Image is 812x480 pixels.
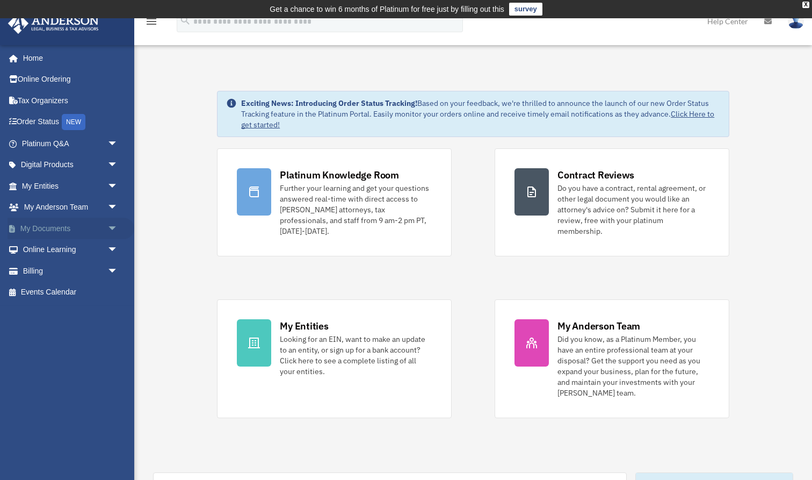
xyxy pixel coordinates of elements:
[5,13,102,34] img: Anderson Advisors Platinum Portal
[557,319,640,333] div: My Anderson Team
[241,98,417,108] strong: Exciting News: Introducing Order Status Tracking!
[280,334,432,377] div: Looking for an EIN, want to make an update to an entity, or sign up for a bank account? Click her...
[557,334,709,398] div: Did you know, as a Platinum Member, you have an entire professional team at your disposal? Get th...
[8,218,134,239] a: My Documentsarrow_drop_down
[107,154,129,176] span: arrow_drop_down
[509,3,542,16] a: survey
[280,319,328,333] div: My Entities
[107,218,129,240] span: arrow_drop_down
[280,168,399,182] div: Platinum Knowledge Room
[62,114,85,130] div: NEW
[145,19,158,28] a: menu
[145,15,158,28] i: menu
[495,148,729,256] a: Contract Reviews Do you have a contract, rental agreement, or other legal document you would like...
[241,109,714,130] a: Click Here to get started!
[8,197,134,218] a: My Anderson Teamarrow_drop_down
[107,260,129,282] span: arrow_drop_down
[8,133,134,154] a: Platinum Q&Aarrow_drop_down
[8,111,134,133] a: Order StatusNEW
[8,69,134,90] a: Online Ordering
[788,13,804,29] img: User Pic
[107,133,129,155] span: arrow_drop_down
[8,239,134,261] a: Online Learningarrow_drop_down
[8,260,134,282] a: Billingarrow_drop_down
[107,239,129,261] span: arrow_drop_down
[280,183,432,237] div: Further your learning and get your questions answered real-time with direct access to [PERSON_NAM...
[495,299,729,418] a: My Anderson Team Did you know, as a Platinum Member, you have an entire professional team at your...
[107,175,129,197] span: arrow_drop_down
[802,2,809,8] div: close
[241,98,720,130] div: Based on your feedback, we're thrilled to announce the launch of our new Order Status Tracking fe...
[270,3,504,16] div: Get a chance to win 6 months of Platinum for free just by filling out this
[217,299,452,418] a: My Entities Looking for an EIN, want to make an update to an entity, or sign up for a bank accoun...
[217,148,452,256] a: Platinum Knowledge Room Further your learning and get your questions answered real-time with dire...
[8,154,134,176] a: Digital Productsarrow_drop_down
[557,183,709,237] div: Do you have a contract, rental agreement, or other legal document you would like an attorney's ad...
[8,90,134,111] a: Tax Organizers
[179,15,191,26] i: search
[8,282,134,303] a: Events Calendar
[557,168,634,182] div: Contract Reviews
[107,197,129,219] span: arrow_drop_down
[8,47,129,69] a: Home
[8,175,134,197] a: My Entitiesarrow_drop_down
